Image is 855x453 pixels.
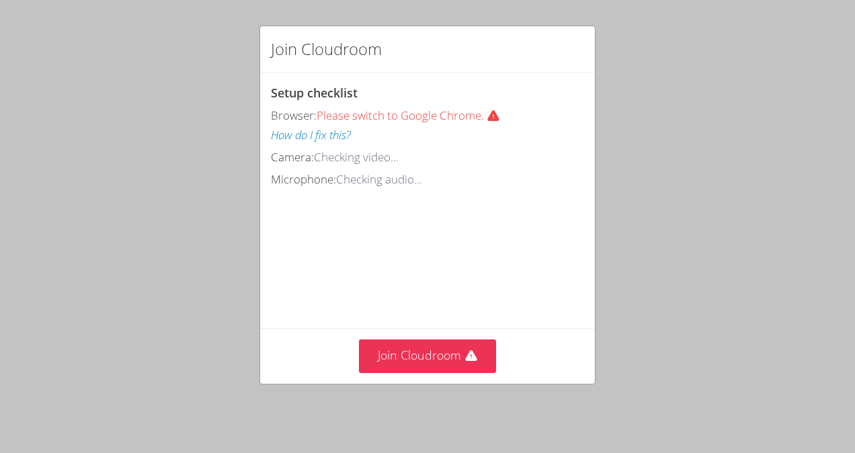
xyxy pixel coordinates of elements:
span: Setup checklist [271,85,358,101]
span: Please switch to Google Chrome. [317,108,505,123]
h2: Join Cloudroom [271,37,382,61]
span: Microphone: [271,171,336,187]
span: Camera: [271,149,314,165]
span: Browser: [271,108,317,123]
button: Join Cloudroom [359,339,497,372]
span: Checking video... [314,149,399,165]
button: How do I fix this? [271,126,351,145]
span: Checking audio... [336,171,422,187]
